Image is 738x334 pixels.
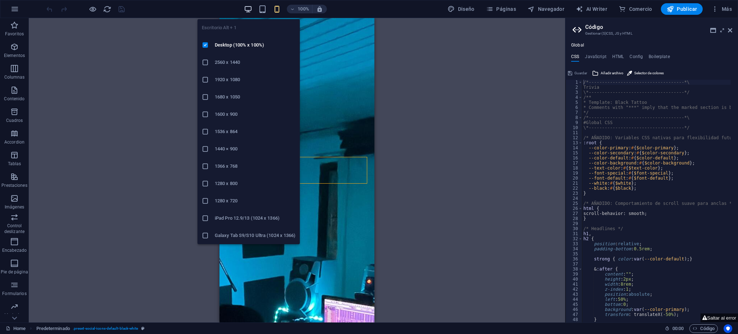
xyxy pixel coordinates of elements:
span: Más [711,5,732,13]
div: 30 [566,226,583,231]
div: 29 [566,221,583,226]
div: 10 [566,125,583,130]
div: 18 [566,166,583,171]
button: Haz clic para salir del modo de previsualización y seguir editando [88,5,97,13]
button: Usercentrics [724,324,732,333]
button: Código [689,324,718,333]
h6: Tiempo de la sesión [665,324,684,333]
h6: 2560 x 1440 [215,58,295,67]
div: 25 [566,201,583,206]
span: Comercio [619,5,652,13]
a: Haz clic para cancelar la selección y doble clic para abrir páginas [6,324,26,333]
div: 43 [566,292,583,297]
div: 5 [566,100,583,105]
h6: 1366 x 768 [215,162,295,171]
h4: Config [630,54,643,62]
div: 44 [566,297,583,302]
p: Formularios [2,291,26,296]
div: 31 [566,231,583,236]
div: 13 [566,140,583,145]
div: 4 [566,95,583,100]
div: 46 [566,307,583,312]
button: Páginas [483,3,519,15]
div: 34 [566,246,583,251]
button: AI Writer [573,3,610,15]
h4: CSS [571,54,579,62]
div: 12 [566,135,583,140]
button: Publicar [661,3,703,15]
button: Añadir archivo [591,69,624,78]
span: Páginas [486,5,516,13]
span: Diseño [448,5,475,13]
div: 41 [566,282,583,287]
div: 1 [566,80,583,85]
i: Volver a cargar página [103,5,111,13]
div: 48 [566,317,583,322]
div: 33 [566,241,583,246]
h6: 1280 x 800 [215,179,295,188]
div: 40 [566,277,583,282]
i: Al redimensionar, ajustar el nivel de zoom automáticamente para ajustarse al dispositivo elegido. [316,6,323,12]
h4: Boilerplate [649,54,670,62]
div: 11 [566,130,583,135]
div: 38 [566,267,583,272]
h2: Código [585,24,732,30]
div: 27 [566,211,583,216]
p: Prestaciones [1,183,27,188]
div: 14 [566,145,583,150]
div: 17 [566,161,583,166]
p: Accordion [4,139,25,145]
div: 15 [566,150,583,155]
div: 3 [566,90,583,95]
div: 19 [566,171,583,176]
div: 23 [566,191,583,196]
span: 00 00 [672,324,684,333]
p: Marketing [4,312,24,318]
p: Imágenes [5,204,24,210]
div: 49 [566,322,583,327]
p: Contenido [4,96,25,102]
h3: Gestionar (S)CSS, JS y HTML [585,30,718,37]
div: 35 [566,251,583,256]
span: AI Writer [576,5,607,13]
div: 36 [566,256,583,262]
h6: 100% [298,5,309,13]
h4: HTML [612,54,624,62]
h6: 1920 x 1080 [215,75,295,84]
h6: Desktop (100% x 100%) [215,41,295,49]
span: . preset-social-icons-default-black-white [73,324,138,333]
span: Selector de colores [634,69,664,78]
p: Favoritos [5,31,24,37]
div: 42 [566,287,583,292]
span: Publicar [667,5,697,13]
button: Más [708,3,735,15]
div: 32 [566,236,583,241]
p: Encabezado [2,247,27,253]
span: Código [693,324,715,333]
span: Haz clic para seleccionar y doble clic para editar [36,324,70,333]
button: Navegador [525,3,567,15]
button: Diseño [445,3,477,15]
span: Navegador [528,5,564,13]
div: 21 [566,181,583,186]
div: 22 [566,186,583,191]
h6: 1680 x 1050 [215,93,295,101]
div: 8 [566,115,583,120]
div: 24 [566,196,583,201]
button: Comercio [616,3,655,15]
nav: breadcrumb [36,324,145,333]
h4: Global [571,43,584,48]
div: 2 [566,85,583,90]
i: Este elemento es un preajuste personalizable [141,326,145,330]
div: 39 [566,272,583,277]
h6: Galaxy Tab S9/S10 Ultra (1024 x 1366) [215,231,295,240]
h6: 1536 x 864 [215,127,295,136]
h6: iPad Pro 12.9/13 (1024 x 1366) [215,214,295,223]
h4: JavaScript [585,54,606,62]
div: 28 [566,216,583,221]
p: Columnas [4,74,25,80]
div: 45 [566,302,583,307]
button: Saltar al error [701,313,738,322]
p: Elementos [4,53,25,58]
div: 7 [566,110,583,115]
